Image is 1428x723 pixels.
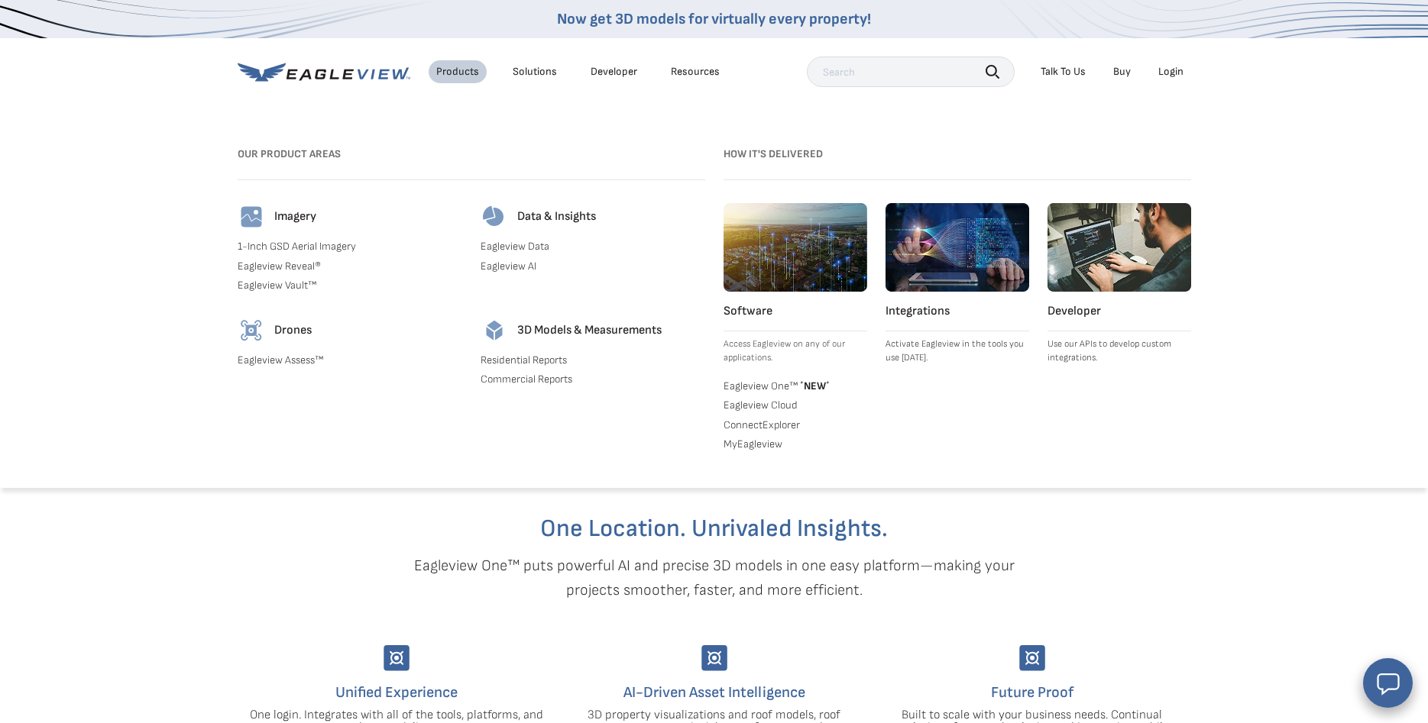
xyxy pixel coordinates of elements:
[1363,658,1413,708] button: Open chat window
[671,65,720,79] div: Resources
[387,554,1041,602] p: Eagleview One™ puts powerful AI and precise 3D models in one easy platform—making your projects s...
[274,323,312,338] h4: Drones
[436,65,479,79] div: Products
[724,304,867,319] h4: Software
[567,680,862,705] h4: AI-Driven Asset Intelligence
[886,203,1029,292] img: integrations.webp
[238,353,462,367] a: Eagleview Assess™
[724,337,867,365] p: Access Eagleview on any of our applications.
[238,142,705,166] h3: Our Product Areas
[1048,337,1191,365] p: Use our APIs to develop custom integrations.
[886,337,1029,365] p: Activate Eagleview in the tools you use [DATE].
[238,240,462,253] a: 1-Inch GSD Aerial Imagery
[481,373,705,386] a: Commercial Reports
[591,65,637,79] a: Developer
[481,240,705,253] a: Eagleview Data
[1048,203,1191,365] a: Developer Use our APIs to develop custom integrations.
[481,260,705,273] a: Eagleview AI
[517,209,596,224] h4: Data & Insights
[701,645,727,671] img: Group-9744.svg
[557,10,871,28] a: Now get 3D models for virtually every property!
[724,418,867,432] a: ConnectExplorer
[724,203,867,292] img: software.webp
[481,353,705,367] a: Residential Reports
[724,142,1191,166] h3: How it's Delivered
[384,645,410,671] img: Group-9744.svg
[238,317,265,344] img: drones-icon.svg
[274,209,316,224] h4: Imagery
[513,65,557,79] div: Solutions
[886,304,1029,319] h4: Integrations
[1113,65,1131,79] a: Buy
[481,203,508,231] img: data-icon.svg
[481,317,508,344] img: 3d-models-icon.svg
[724,377,867,392] a: Eagleview One™ *NEW*
[1041,65,1086,79] div: Talk To Us
[238,260,462,273] a: Eagleview Reveal®
[798,379,830,392] span: NEW
[1048,203,1191,292] img: developer.webp
[249,517,1180,541] h2: One Location. Unrivaled Insights.
[517,323,662,338] h4: 3D Models & Measurements
[1048,304,1191,319] h4: Developer
[724,437,867,451] a: MyEagleview
[238,279,462,292] a: Eagleview Vault™
[886,203,1029,365] a: Integrations Activate Eagleview in the tools you use [DATE].
[807,56,1015,87] input: Search
[885,680,1180,705] h4: Future Proof
[249,680,544,705] h4: Unified Experience
[1158,65,1184,79] div: Login
[724,399,867,412] a: Eagleview Cloud
[1019,645,1045,671] img: Group-9744.svg
[238,203,265,231] img: imagery-icon.svg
